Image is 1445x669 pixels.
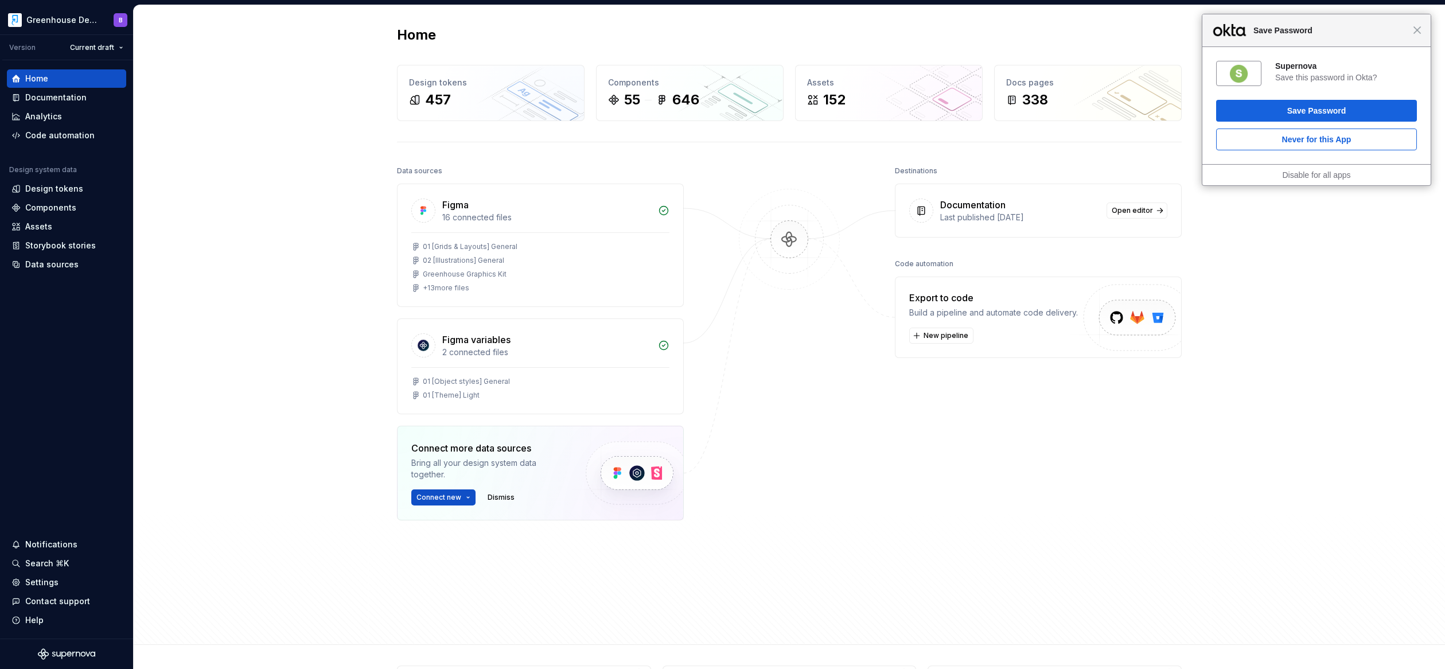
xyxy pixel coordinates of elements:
a: Components [7,199,126,217]
span: Save Password [1248,24,1413,37]
img: +tUtkAAAAAZJREFUAwAd4IbCpUCo3QAAAABJRU5ErkJggg== [1229,64,1249,84]
a: Documentation [7,88,126,107]
div: Notifications [25,539,77,550]
div: Export to code [909,291,1078,305]
span: Close [1413,26,1421,34]
div: Save this password in Okta? [1275,72,1417,83]
a: Components55646 [596,65,784,121]
div: 55 [624,91,640,109]
div: Contact support [25,596,90,607]
span: Connect new [416,493,461,502]
button: Current draft [65,40,128,56]
div: Greenhouse Design System [26,14,100,26]
a: Design tokens457 [397,65,585,121]
button: Search ⌘K [7,554,126,573]
button: Notifications [7,535,126,554]
button: Dismiss [482,489,520,505]
div: Home [25,73,48,84]
a: Code automation [7,126,126,145]
button: Never for this App [1216,129,1417,150]
div: 338 [1022,91,1048,109]
div: Assets [25,221,52,232]
div: 01 [Object styles] General [423,377,510,386]
div: Search ⌘K [25,558,69,569]
div: Greenhouse Graphics Kit [423,270,507,279]
div: Assets [807,77,971,88]
a: Assets152 [795,65,983,121]
div: Version [9,43,36,52]
div: Connect more data sources [411,441,566,455]
div: 152 [823,91,846,109]
div: Docs pages [1006,77,1170,88]
div: Data sources [397,163,442,179]
div: Design tokens [409,77,572,88]
a: Figma variables2 connected files01 [Object styles] General01 [Theme] Light [397,318,684,414]
div: 01 [Theme] Light [423,391,480,400]
div: Destinations [895,163,937,179]
div: Figma variables [442,333,511,347]
button: Help [7,611,126,629]
a: Assets [7,217,126,236]
a: Open editor [1107,203,1167,219]
span: Dismiss [488,493,515,502]
a: Docs pages338 [994,65,1182,121]
div: Documentation [940,198,1006,212]
a: Disable for all apps [1282,170,1350,180]
div: Settings [25,577,59,588]
a: Analytics [7,107,126,126]
svg: Supernova Logo [38,648,95,660]
a: Settings [7,573,126,592]
a: Data sources [7,255,126,274]
div: Code automation [25,130,95,141]
button: Contact support [7,592,126,610]
div: + 13 more files [423,283,469,293]
span: New pipeline [924,331,968,340]
a: Design tokens [7,180,126,198]
button: Connect new [411,489,476,505]
div: Storybook stories [25,240,96,251]
a: Figma16 connected files01 [Grids & Layouts] General02 [Illustrations] GeneralGreenhouse Graphics ... [397,184,684,307]
div: Design system data [9,165,77,174]
div: Bring all your design system data together. [411,457,566,480]
div: Code automation [895,256,953,272]
div: Components [608,77,772,88]
div: Documentation [25,92,87,103]
div: Supernova [1275,61,1417,71]
div: Help [25,614,44,626]
span: Open editor [1112,206,1153,215]
div: B [119,15,123,25]
button: Greenhouse Design SystemB [2,7,131,32]
div: Design tokens [25,183,83,195]
a: Storybook stories [7,236,126,255]
div: 16 connected files [442,212,651,223]
img: ce3da58b-09f1-4b11-bdcf-ba8b08532bb7.png [8,13,22,27]
div: Analytics [25,111,62,122]
button: Save Password [1216,100,1417,122]
div: Build a pipeline and automate code delivery. [909,307,1078,318]
div: 646 [672,91,699,109]
div: 01 [Grids & Layouts] General [423,242,517,251]
h2: Home [397,26,436,44]
button: New pipeline [909,328,973,344]
a: Home [7,69,126,88]
div: Last published [DATE] [940,212,1100,223]
div: Figma [442,198,469,212]
div: 457 [425,91,451,109]
div: 02 [Illustrations] General [423,256,504,265]
div: 2 connected files [442,347,651,358]
span: Current draft [70,43,114,52]
div: Components [25,202,76,213]
div: Data sources [25,259,79,270]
